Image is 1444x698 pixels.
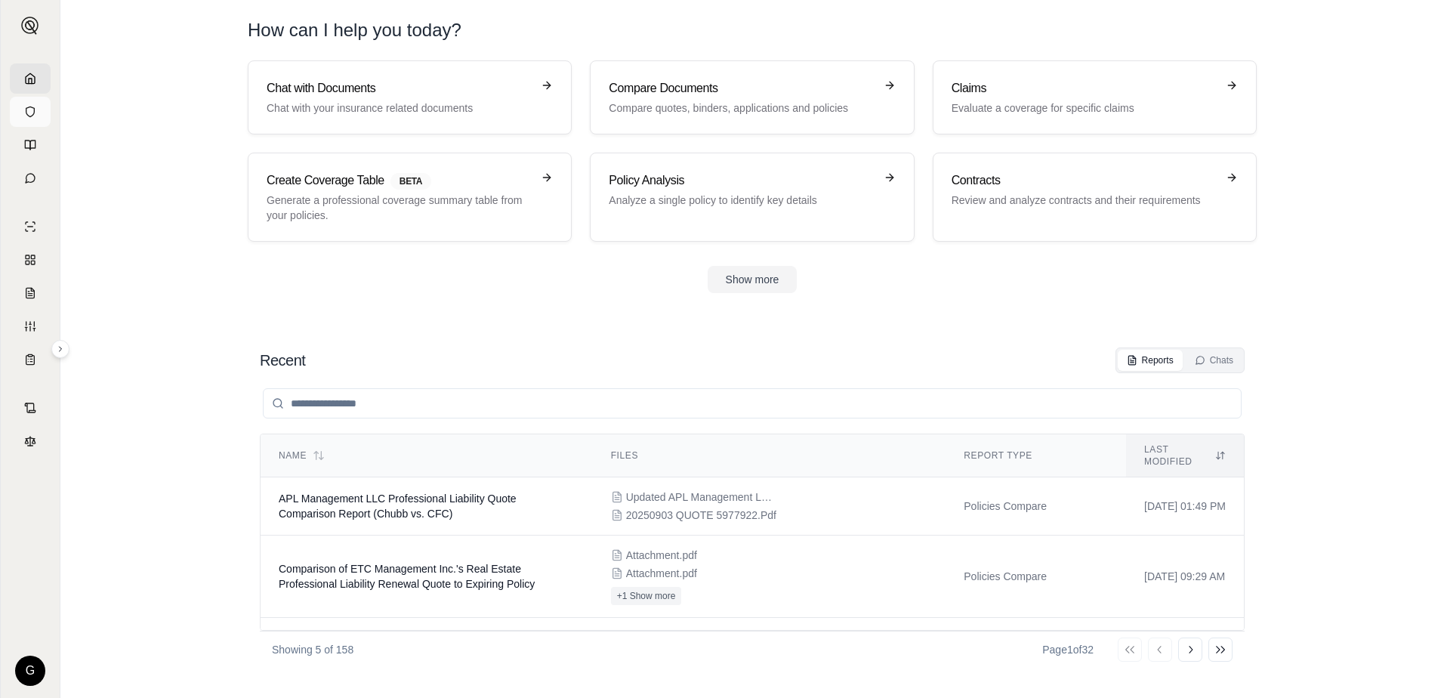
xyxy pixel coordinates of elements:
[248,153,572,242] a: Create Coverage TableBETAGenerate a professional coverage summary table from your policies.
[590,60,914,134] a: Compare DocumentsCompare quotes, binders, applications and policies
[10,278,51,308] a: Claim Coverage
[946,477,1126,536] td: Policies Compare
[279,493,517,520] span: APL Management LLC Professional Liability Quote Comparison Report (Chubb vs. CFC)
[609,193,874,208] p: Analyze a single policy to identify key details
[279,563,535,590] span: Comparison of ETC Management Inc.'s Real Estate Professional Liability Renewal Quote to Expiring ...
[10,97,51,127] a: Documents Vault
[590,153,914,242] a: Policy AnalysisAnalyze a single policy to identify key details
[10,163,51,193] a: Chat
[260,350,305,371] h2: Recent
[952,193,1217,208] p: Review and analyze contracts and their requirements
[952,171,1217,190] h3: Contracts
[946,536,1126,618] td: Policies Compare
[248,18,1257,42] h1: How can I help you today?
[626,508,776,523] span: 20250903 QUOTE 5977922.Pdf
[248,60,572,134] a: Chat with DocumentsChat with your insurance related documents
[952,100,1217,116] p: Evaluate a coverage for specific claims
[1127,354,1174,366] div: Reports
[10,344,51,375] a: Coverage Table
[10,311,51,341] a: Custom Report
[1126,536,1244,618] td: [DATE] 09:29 AM
[1126,618,1244,676] td: [DATE] 11:57 AM
[946,618,1126,676] td: Policies Compare
[933,60,1257,134] a: ClaimsEvaluate a coverage for specific claims
[609,100,874,116] p: Compare quotes, binders, applications and policies
[10,130,51,160] a: Prompt Library
[708,266,798,293] button: Show more
[21,17,39,35] img: Expand sidebar
[15,656,45,686] div: G
[10,393,51,423] a: Contract Analysis
[10,245,51,275] a: Policy Comparisons
[267,171,532,190] h3: Create Coverage Table
[279,449,575,462] div: Name
[10,212,51,242] a: Single Policy
[272,642,353,657] p: Showing 5 of 158
[267,193,532,223] p: Generate a professional coverage summary table from your policies.
[267,100,532,116] p: Chat with your insurance related documents
[609,171,874,190] h3: Policy Analysis
[626,548,697,563] span: Attachment.pdf
[1042,642,1094,657] div: Page 1 of 32
[1126,477,1244,536] td: [DATE] 01:49 PM
[933,153,1257,242] a: ContractsReview and analyze contracts and their requirements
[1186,350,1242,371] button: Chats
[609,79,874,97] h3: Compare Documents
[626,566,697,581] span: Attachment.pdf
[10,63,51,94] a: Home
[593,434,946,477] th: Files
[390,173,431,190] span: BETA
[15,11,45,41] button: Expand sidebar
[51,340,69,358] button: Expand sidebar
[946,434,1126,477] th: Report Type
[611,587,682,605] button: +1 Show more
[267,79,532,97] h3: Chat with Documents
[1195,354,1233,366] div: Chats
[10,426,51,456] a: Legal Search Engine
[1144,443,1226,468] div: Last modified
[1118,350,1183,371] button: Reports
[952,79,1217,97] h3: Claims
[626,490,777,505] span: Updated APL Management LLC ProERM Quote 2025.pdf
